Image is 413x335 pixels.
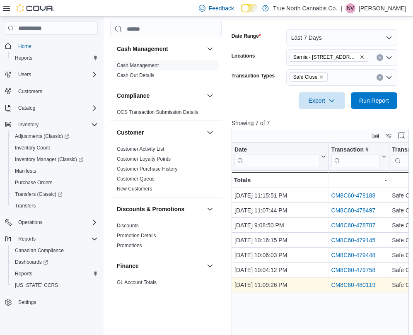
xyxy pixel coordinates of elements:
[12,178,56,188] a: Purchase Orders
[384,131,394,141] button: Display options
[15,41,98,51] span: Home
[117,92,150,100] h3: Compliance
[117,176,155,182] span: Customer Queue
[331,237,375,244] a: CM8C60-479145
[241,4,258,12] input: Dark Mode
[241,12,241,13] span: Dark Mode
[12,143,53,153] a: Inventory Count
[234,146,319,167] div: Date
[2,102,101,114] button: Catalog
[8,177,101,188] button: Purchase Orders
[18,43,31,50] span: Home
[2,119,101,130] button: Inventory
[331,252,375,259] a: CM8C60-479448
[117,45,168,53] h3: Cash Management
[117,109,198,115] a: OCS Transaction Submission Details
[18,219,43,226] span: Operations
[234,251,326,260] div: [DATE] 10:06:03 PM
[117,92,203,100] button: Compliance
[232,33,261,39] label: Date Range
[15,234,39,244] button: Reports
[117,186,152,192] span: New Customers
[12,131,72,141] a: Adjustments (Classic)
[18,121,39,128] span: Inventory
[117,72,155,79] span: Cash Out Details
[117,156,171,162] span: Customer Loyalty Points
[293,53,358,61] span: Sarnia - [STREET_ADDRESS][PERSON_NAME]
[8,188,101,200] a: Transfers (Classic)
[18,236,36,242] span: Reports
[117,146,164,152] a: Customer Activity List
[331,146,380,154] div: Transaction #
[8,142,101,154] button: Inventory Count
[15,120,98,130] span: Inventory
[286,29,397,46] button: Last 7 Days
[15,120,42,130] button: Inventory
[234,191,326,201] div: [DATE] 11:15:51 PM
[15,145,50,151] span: Inventory Count
[117,176,155,182] a: Customer Queue
[15,55,32,61] span: Reports
[117,186,152,192] a: New Customers
[360,55,365,60] button: Remove Sarnia - 129 Mitton St S from selection in this group
[5,36,98,330] nav: Complex example
[2,69,101,80] button: Users
[8,268,101,280] button: Reports
[331,207,375,214] a: CM8C60-478497
[117,222,139,229] span: Discounts
[110,221,222,254] div: Discounts & Promotions
[397,131,407,141] button: Enter fullscreen
[117,280,157,285] a: GL Account Totals
[359,3,406,13] p: [PERSON_NAME]
[15,156,83,163] span: Inventory Manager (Classic)
[117,166,178,172] a: Customer Purchase History
[386,74,392,81] button: Open list of options
[205,128,215,137] button: Customer
[205,91,215,101] button: Compliance
[110,107,222,121] div: Compliance
[110,277,222,301] div: Finance
[117,63,159,68] a: Cash Management
[15,103,98,113] span: Catalog
[15,133,69,140] span: Adjustments (Classic)
[15,297,39,307] a: Settings
[8,200,101,212] button: Transfers
[117,233,156,239] a: Promotion Details
[15,41,35,51] a: Home
[12,269,98,279] span: Reports
[347,3,354,13] span: NV
[331,267,375,274] a: CM8C60-479758
[117,45,203,53] button: Cash Management
[2,233,101,245] button: Reports
[117,72,155,78] a: Cash Out Details
[110,60,222,84] div: Cash Management
[12,154,87,164] a: Inventory Manager (Classic)
[8,256,101,268] a: Dashboards
[117,205,184,213] h3: Discounts & Promotions
[232,72,275,79] label: Transaction Types
[331,175,386,185] div: -
[209,4,234,12] span: Feedback
[319,75,324,80] button: Remove Safe Close from selection in this group
[15,270,32,277] span: Reports
[12,269,36,279] a: Reports
[117,62,159,69] span: Cash Management
[15,282,58,289] span: [US_STATE] CCRS
[15,103,39,113] button: Catalog
[234,236,326,246] div: [DATE] 10:16:15 PM
[234,146,319,154] div: Date
[2,296,101,308] button: Settings
[15,70,98,80] span: Users
[2,85,101,97] button: Customers
[377,74,383,81] button: Clear input
[117,128,203,137] button: Customer
[15,247,64,254] span: Canadian Compliance
[351,92,397,109] button: Run Report
[331,282,375,289] a: CM8C60-480119
[8,280,101,291] button: [US_STATE] CCRS
[12,257,98,267] span: Dashboards
[15,179,53,186] span: Purchase Orders
[15,297,98,307] span: Settings
[232,119,411,127] p: Showing 7 of 7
